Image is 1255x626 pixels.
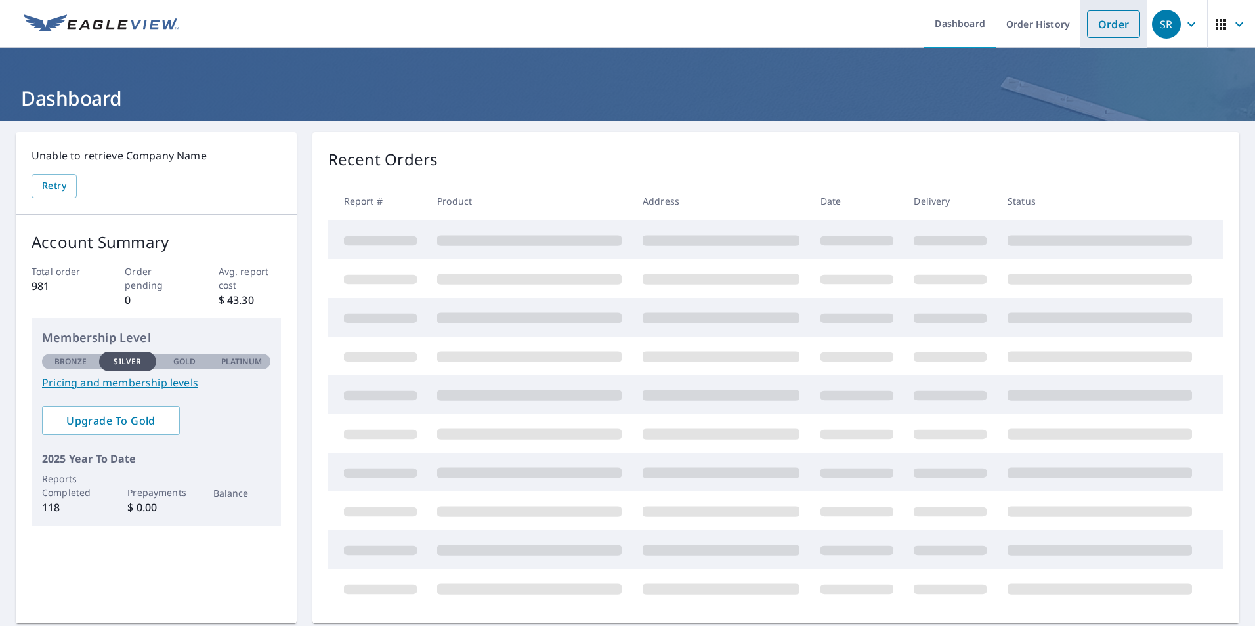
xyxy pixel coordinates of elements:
[24,14,179,34] img: EV Logo
[42,375,270,390] a: Pricing and membership levels
[32,264,94,278] p: Total order
[42,472,99,499] p: Reports Completed
[42,499,99,515] p: 118
[42,178,66,194] span: Retry
[53,413,169,428] span: Upgrade To Gold
[997,182,1202,220] th: Status
[54,356,87,367] p: Bronze
[114,356,141,367] p: Silver
[32,278,94,294] p: 981
[32,230,281,254] p: Account Summary
[16,85,1239,112] h1: Dashboard
[127,486,184,499] p: Prepayments
[219,292,281,308] p: $ 43.30
[1087,10,1140,38] a: Order
[328,148,438,171] p: Recent Orders
[632,182,810,220] th: Address
[219,264,281,292] p: Avg. report cost
[42,406,180,435] a: Upgrade To Gold
[125,264,187,292] p: Order pending
[125,292,187,308] p: 0
[42,329,270,346] p: Membership Level
[32,174,77,198] button: Retry
[42,451,270,467] p: 2025 Year To Date
[221,356,263,367] p: Platinum
[173,356,196,367] p: Gold
[127,499,184,515] p: $ 0.00
[328,182,427,220] th: Report #
[810,182,904,220] th: Date
[903,182,997,220] th: Delivery
[32,148,281,163] p: Unable to retrieve Company Name
[1152,10,1181,39] div: SR
[213,486,270,500] p: Balance
[427,182,632,220] th: Product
